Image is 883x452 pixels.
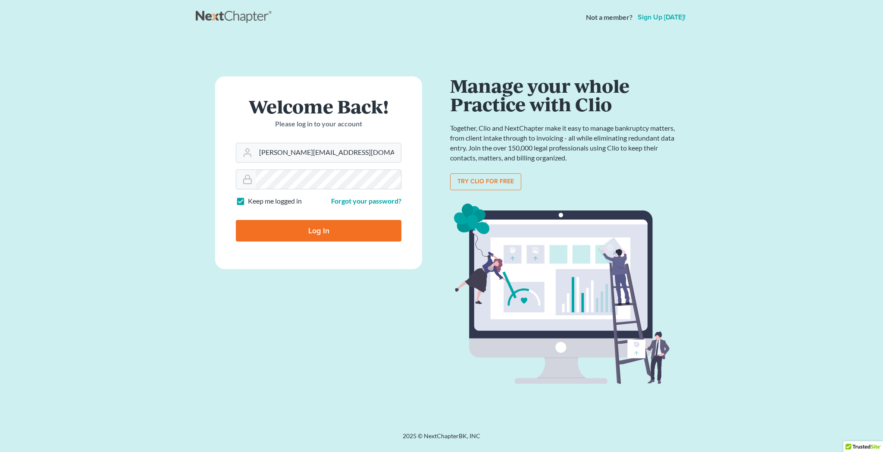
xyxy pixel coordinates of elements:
a: Try clio for free [450,173,521,191]
img: clio_bg-1f7fd5e12b4bb4ecf8b57ca1a7e67e4ff233b1f5529bdf2c1c242739b0445cb7.svg [450,201,679,388]
input: Email Address [256,143,401,162]
p: Please log in to your account [236,119,401,129]
input: Log In [236,220,401,242]
h1: Welcome Back! [236,97,401,116]
p: Together, Clio and NextChapter make it easy to manage bankruptcy matters, from client intake thro... [450,123,679,163]
a: Sign up [DATE]! [636,14,687,21]
a: Forgot your password? [331,197,401,205]
h1: Manage your whole Practice with Clio [450,76,679,113]
label: Keep me logged in [248,196,302,206]
div: 2025 © NextChapterBK, INC [196,432,687,447]
strong: Not a member? [586,13,633,22]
